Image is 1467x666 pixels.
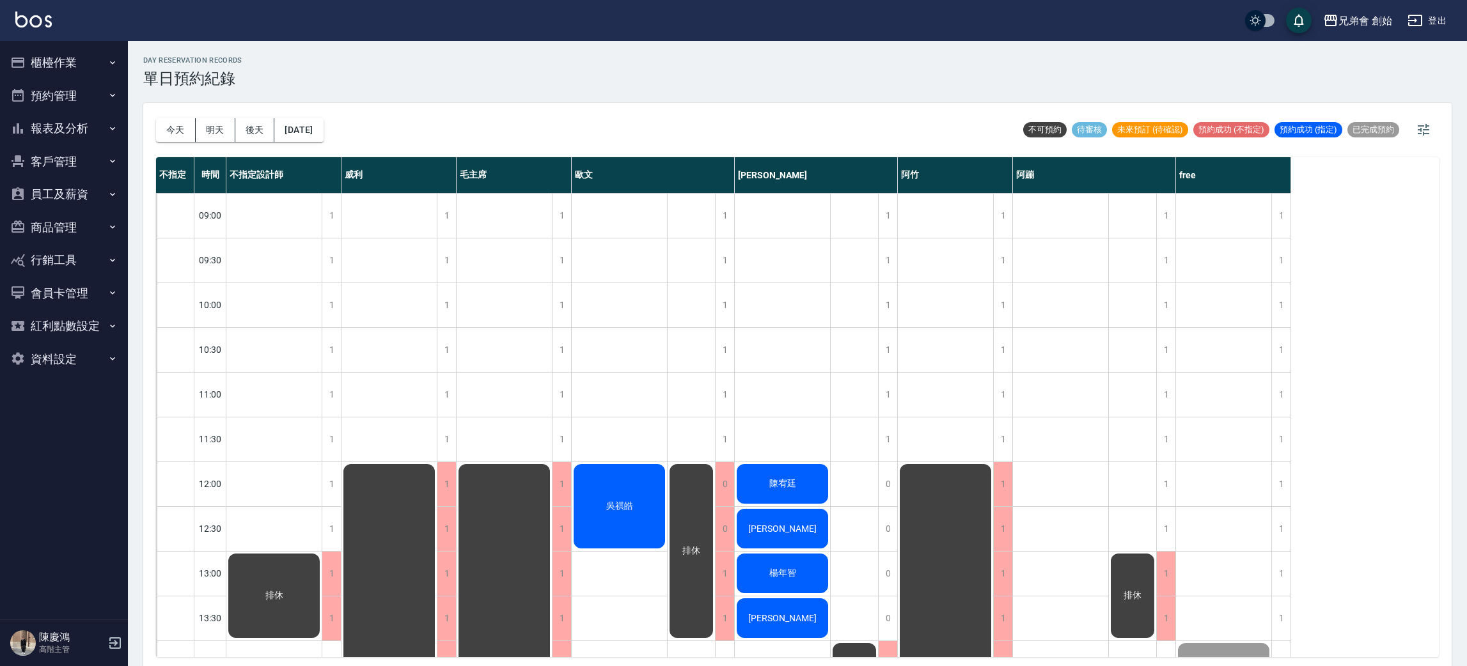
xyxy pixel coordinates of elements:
[1271,462,1290,506] div: 1
[878,238,897,283] div: 1
[1271,328,1290,372] div: 1
[1156,238,1175,283] div: 1
[1338,13,1392,29] div: 兄弟會 創始
[322,417,341,461] div: 1
[1286,8,1312,33] button: save
[993,417,1012,461] div: 1
[715,238,734,283] div: 1
[1072,124,1107,136] span: 待審核
[5,277,123,310] button: 會員卡管理
[194,238,226,283] div: 09:30
[878,507,897,551] div: 0
[156,118,196,142] button: 今天
[39,644,104,655] p: 高階主管
[746,613,819,623] span: [PERSON_NAME]
[194,551,226,596] div: 13:00
[143,56,242,65] h2: day Reservation records
[194,372,226,417] div: 11:00
[993,283,1012,327] div: 1
[457,157,572,193] div: 毛主席
[194,461,226,506] div: 12:00
[878,417,897,461] div: 1
[437,238,456,283] div: 1
[1156,462,1175,506] div: 1
[1013,157,1176,193] div: 阿蹦
[715,417,734,461] div: 1
[15,12,52,27] img: Logo
[322,238,341,283] div: 1
[993,373,1012,417] div: 1
[437,328,456,372] div: 1
[194,596,226,640] div: 13:30
[194,283,226,327] div: 10:00
[39,631,104,644] h5: 陳慶鴻
[5,178,123,211] button: 員工及薪資
[715,328,734,372] div: 1
[274,118,323,142] button: [DATE]
[993,462,1012,506] div: 1
[552,194,571,238] div: 1
[1156,283,1175,327] div: 1
[552,373,571,417] div: 1
[1156,507,1175,551] div: 1
[5,343,123,376] button: 資料設定
[552,283,571,327] div: 1
[1156,328,1175,372] div: 1
[194,157,226,193] div: 時間
[322,328,341,372] div: 1
[437,417,456,461] div: 1
[5,211,123,244] button: 商品管理
[715,462,734,506] div: 0
[878,552,897,596] div: 0
[5,79,123,112] button: 預約管理
[322,194,341,238] div: 1
[552,462,571,506] div: 1
[1275,124,1342,136] span: 預約成功 (指定)
[322,596,341,640] div: 1
[878,194,897,238] div: 1
[715,596,734,640] div: 1
[5,145,123,178] button: 客戶管理
[437,283,456,327] div: 1
[5,46,123,79] button: 櫃檯作業
[552,417,571,461] div: 1
[5,309,123,343] button: 紅利點數設定
[1156,596,1175,640] div: 1
[143,70,242,88] h3: 單日預約紀錄
[1271,596,1290,640] div: 1
[1271,238,1290,283] div: 1
[1156,417,1175,461] div: 1
[604,500,636,512] span: 吳祺皓
[226,157,341,193] div: 不指定設計師
[322,552,341,596] div: 1
[746,523,819,534] span: [PERSON_NAME]
[1347,124,1399,136] span: 已完成預約
[680,545,703,557] span: 排休
[715,194,734,238] div: 1
[322,373,341,417] div: 1
[1318,8,1397,34] button: 兄弟會 創始
[1271,417,1290,461] div: 1
[322,507,341,551] div: 1
[156,157,194,193] div: 不指定
[715,283,734,327] div: 1
[322,462,341,506] div: 1
[715,552,734,596] div: 1
[263,590,286,601] span: 排休
[767,568,799,579] span: 楊年智
[1193,124,1269,136] span: 預約成功 (不指定)
[715,373,734,417] div: 1
[552,596,571,640] div: 1
[1023,124,1067,136] span: 不可預約
[235,118,275,142] button: 後天
[993,596,1012,640] div: 1
[1271,373,1290,417] div: 1
[572,157,735,193] div: 歐文
[1271,552,1290,596] div: 1
[196,118,235,142] button: 明天
[552,552,571,596] div: 1
[898,157,1013,193] div: 阿竹
[5,112,123,145] button: 報表及分析
[878,462,897,506] div: 0
[1156,552,1175,596] div: 1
